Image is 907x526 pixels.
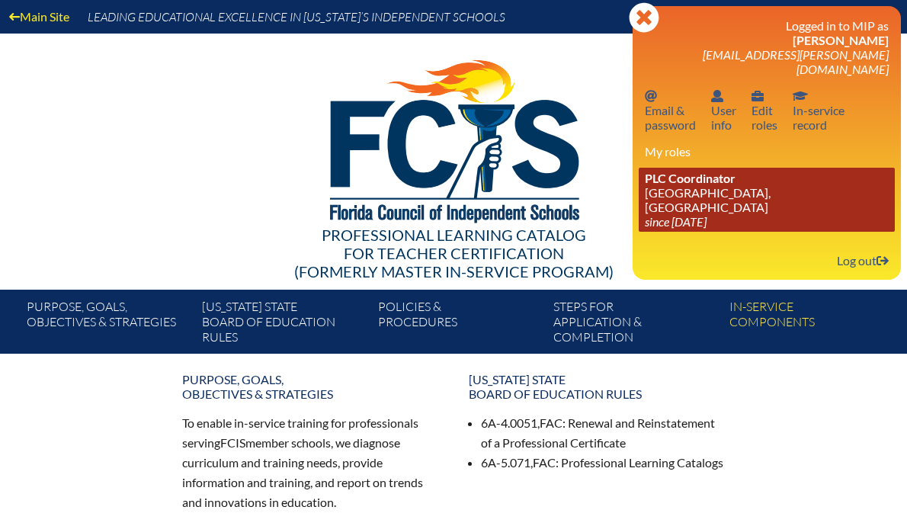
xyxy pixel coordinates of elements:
[705,85,742,135] a: User infoUserinfo
[877,255,889,267] svg: Log out
[745,85,784,135] a: User infoEditroles
[793,90,808,102] svg: In-service record
[639,85,702,135] a: Email passwordEmail &password
[540,415,562,430] span: FAC
[645,90,657,102] svg: Email password
[372,296,547,354] a: Policies &Procedures
[752,90,764,102] svg: User info
[547,296,723,354] a: Steps forapplication & completion
[639,168,895,232] a: PLC Coordinator [GEOGRAPHIC_DATA], [GEOGRAPHIC_DATA] since [DATE]
[296,34,611,242] img: FCISlogo221.eps
[793,33,889,47] span: [PERSON_NAME]
[645,171,736,185] span: PLC Coordinator
[481,413,725,453] li: 6A-4.0051, : Renewal and Reinstatement of a Professional Certificate
[24,226,883,281] div: Professional Learning Catalog (formerly Master In-service Program)
[460,366,734,407] a: [US_STATE] StateBoard of Education rules
[533,455,556,470] span: FAC
[196,296,371,354] a: [US_STATE] StateBoard of Education rules
[173,366,447,407] a: Purpose, goals,objectives & strategies
[645,18,889,76] h3: Logged in to MIP as
[182,413,438,512] p: To enable in-service training for professionals serving member schools, we diagnose curriculum an...
[787,85,851,135] a: In-service recordIn-servicerecord
[645,144,889,159] h3: My roles
[723,296,899,354] a: In-servicecomponents
[21,296,196,354] a: Purpose, goals,objectives & strategies
[703,47,889,76] span: [EMAIL_ADDRESS][PERSON_NAME][DOMAIN_NAME]
[344,244,564,262] span: for Teacher Certification
[831,250,895,271] a: Log outLog out
[629,2,659,33] svg: Close
[711,90,723,102] svg: User info
[645,214,707,229] i: since [DATE]
[220,435,245,450] span: FCIS
[481,453,725,473] li: 6A-5.071, : Professional Learning Catalogs
[3,6,75,27] a: Main Site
